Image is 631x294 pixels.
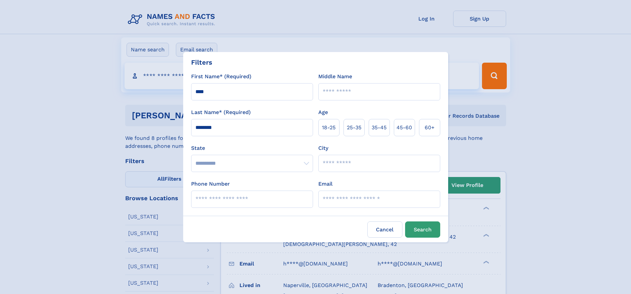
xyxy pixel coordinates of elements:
label: State [191,144,313,152]
label: First Name* (Required) [191,73,251,81]
label: Cancel [367,221,402,238]
span: 35‑45 [372,124,387,132]
label: Phone Number [191,180,230,188]
label: Last Name* (Required) [191,108,251,116]
label: Age [318,108,328,116]
label: Email [318,180,333,188]
span: 18‑25 [322,124,336,132]
button: Search [405,221,440,238]
label: Middle Name [318,73,352,81]
div: Filters [191,57,212,67]
span: 45‑60 [396,124,412,132]
span: 25‑35 [347,124,361,132]
span: 60+ [425,124,435,132]
label: City [318,144,328,152]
